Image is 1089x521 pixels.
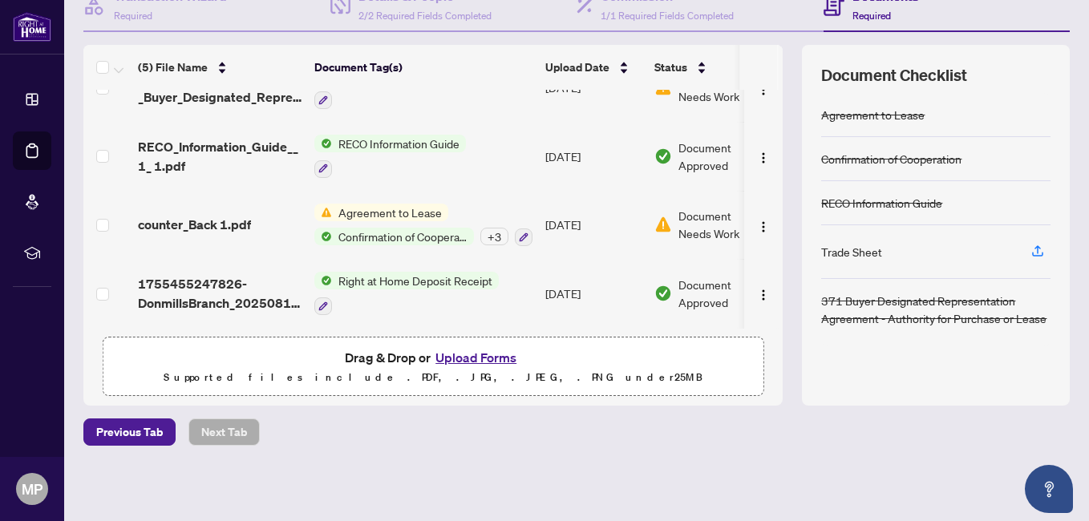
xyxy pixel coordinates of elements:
button: Logo [751,143,776,169]
span: Status [654,59,687,76]
div: Agreement to Lease [821,106,925,123]
span: RECO Information Guide [332,135,466,152]
span: Document Approved [678,139,778,174]
img: Document Status [654,285,672,302]
span: Drag & Drop or [345,347,521,368]
img: Logo [757,83,770,96]
span: Previous Tab [96,419,163,445]
img: Document Status [654,216,672,233]
span: Agreement to Lease [332,204,448,221]
div: RECO Information Guide [821,194,942,212]
td: [DATE] [539,259,648,328]
button: Previous Tab [83,418,176,446]
img: Status Icon [314,272,332,289]
th: (5) File Name [132,45,308,90]
span: Upload Date [545,59,609,76]
td: [DATE] [539,122,648,191]
button: Status IconRECO Information Guide [314,135,466,178]
span: counter_Back 1.pdf [138,215,251,234]
img: Logo [757,151,770,164]
span: (5) File Name [138,59,208,76]
td: [DATE] [539,191,648,260]
button: Status IconAgreement to LeaseStatus IconConfirmation of Cooperation+3 [314,204,532,247]
div: Trade Sheet [821,243,882,260]
button: Next Tab [188,418,260,446]
th: Upload Date [539,45,648,90]
span: 1/1 Required Fields Completed [601,10,734,22]
img: Logo [757,289,770,301]
th: Document Tag(s) [308,45,539,90]
img: Status Icon [314,135,332,152]
span: 1755455247826-DonmillsBranch_20250816_094055.pdf [138,274,302,313]
img: Status Icon [314,204,332,221]
p: Supported files include .PDF, .JPG, .JPEG, .PNG under 25 MB [113,368,753,387]
img: logo [13,12,51,42]
span: Drag & Drop orUpload FormsSupported files include .PDF, .JPG, .JPEG, .PNG under25MB [103,337,763,397]
button: Status IconRight at Home Deposit Receipt [314,272,499,315]
img: Document Status [654,147,672,165]
span: MP [22,478,43,500]
span: 2/2 Required Fields Completed [358,10,492,22]
th: Status [648,45,784,90]
span: Required [852,10,891,22]
span: Required [114,10,152,22]
span: Confirmation of Cooperation [332,228,474,245]
span: Document Needs Work [678,207,762,242]
img: Logo [757,220,770,233]
span: Document Checklist [821,64,967,87]
button: Upload Forms [431,347,521,368]
div: 371 Buyer Designated Representation Agreement - Authority for Purchase or Lease [821,292,1051,327]
button: Logo [751,212,776,237]
button: Open asap [1025,465,1073,513]
div: + 3 [480,228,508,245]
button: Logo [751,281,776,306]
div: Confirmation of Cooperation [821,150,961,168]
span: Document Approved [678,276,778,311]
img: Status Icon [314,228,332,245]
span: Right at Home Deposit Receipt [332,272,499,289]
span: RECO_Information_Guide__1_ 1.pdf [138,137,302,176]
